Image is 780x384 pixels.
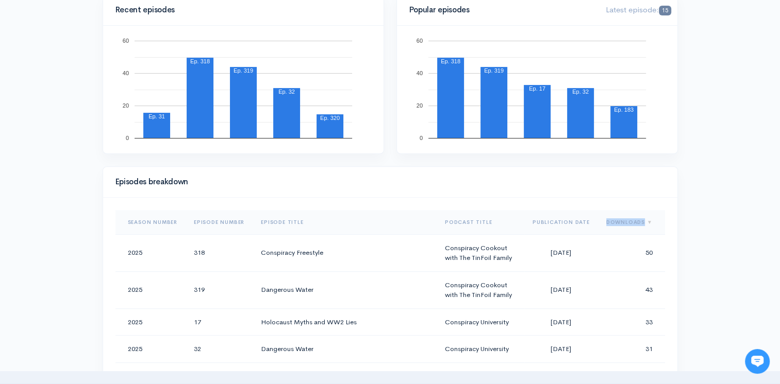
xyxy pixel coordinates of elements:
td: [DATE] [524,308,598,336]
text: 0 [125,135,128,141]
text: 20 [416,102,422,109]
input: Search articles [22,137,192,158]
text: Ep. 318 [441,58,460,64]
td: Conspiracy Cookout with The TinFoil Family [437,234,524,271]
td: 32 [186,336,253,363]
th: Sort column [598,210,665,235]
th: Sort column [253,210,437,235]
td: 50 [598,234,665,271]
td: Holocaust Myths and WW2 Lies [253,308,437,336]
span: Latest episode: [606,5,671,14]
td: 2025 [115,308,186,336]
td: [DATE] [524,336,598,363]
button: New conversation [8,79,198,100]
span: New conversation [67,85,124,94]
text: 40 [122,70,128,76]
td: 319 [186,271,253,308]
th: Sort column [186,210,253,235]
h4: Episodes breakdown [115,178,659,186]
text: 60 [416,38,422,44]
td: 31 [598,336,665,363]
text: Ep. 32 [278,89,295,95]
text: 0 [419,135,422,141]
text: Ep. 319 [234,67,253,74]
th: Sort column [524,210,598,235]
td: [DATE] [524,234,598,271]
text: 60 [122,38,128,44]
text: Ep. 320 [320,115,340,121]
td: 2025 [115,234,186,271]
iframe: gist-messenger-bubble-iframe [745,349,770,374]
text: Ep. 32 [572,89,589,95]
h4: Popular episodes [409,6,594,14]
text: Ep. 183 [614,107,634,113]
td: 2025 [115,336,186,363]
h4: Recent episodes [115,6,365,14]
td: 43 [598,271,665,308]
text: 20 [122,102,128,109]
th: Sort column [437,210,524,235]
td: Dangerous Water [253,271,437,308]
th: Sort column [115,210,186,235]
td: Conspiracy Cookout with The TinFoil Family [437,271,524,308]
text: Ep. 318 [190,58,210,64]
td: 2025 [115,271,186,308]
td: Conspiracy University [437,308,524,336]
text: Ep. 319 [484,67,504,74]
td: 318 [186,234,253,271]
svg: A chart. [409,38,665,141]
td: Conspiracy University [437,336,524,363]
svg: A chart. [115,38,371,141]
span: 15 [659,6,671,15]
p: Find an answer quickly [6,120,200,132]
td: 33 [598,308,665,336]
td: Conspiracy Freestyle [253,234,437,271]
td: Dangerous Water [253,336,437,363]
td: 17 [186,308,253,336]
td: [DATE] [524,271,598,308]
text: Ep. 17 [529,85,545,92]
text: Ep. 31 [148,113,165,119]
text: 40 [416,70,422,76]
